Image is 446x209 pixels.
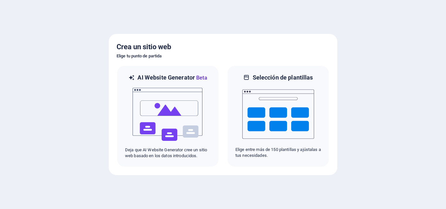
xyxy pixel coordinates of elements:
h6: Elige tu punto de partida [117,52,329,60]
h5: Crea un sitio web [117,42,329,52]
div: AI Website GeneratorBetaaiDeja que AI Website Generator cree un sitio web basado en los datos int... [117,65,219,167]
p: Deja que AI Website Generator cree un sitio web basado en los datos introducidos. [125,147,211,159]
h6: Selección de plantillas [253,74,313,82]
h6: AI Website Generator [137,74,207,82]
div: Selección de plantillasElige entre más de 150 plantillas y ajústalas a tus necesidades. [227,65,329,167]
span: Beta [195,75,207,81]
img: ai [132,82,204,147]
p: Elige entre más de 150 plantillas y ajústalas a tus necesidades. [235,147,321,158]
